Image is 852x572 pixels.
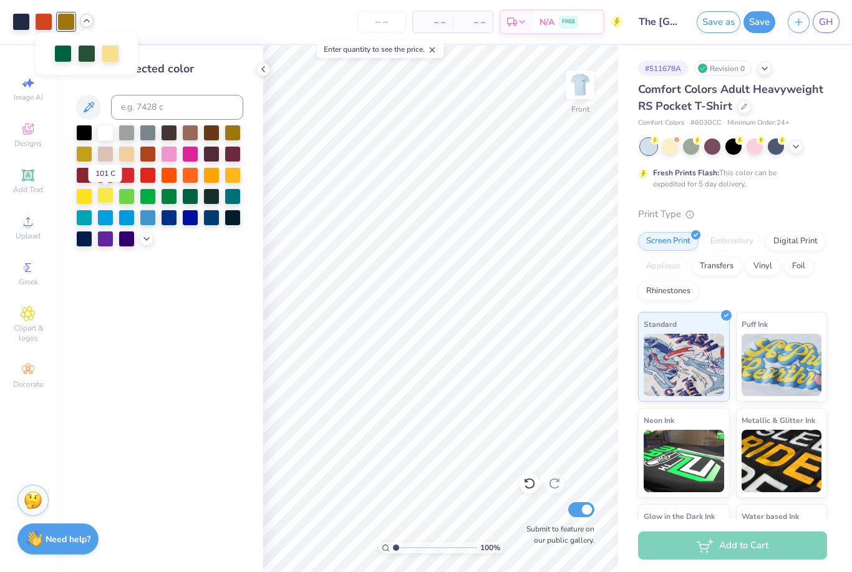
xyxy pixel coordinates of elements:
div: Print Type [638,207,827,221]
span: Designs [14,138,42,148]
div: Foil [784,257,813,276]
span: Water based Ink [742,510,799,523]
span: – – [460,16,485,29]
div: Revision 0 [694,61,752,76]
span: Image AI [14,92,43,102]
a: GH [813,11,840,33]
div: Transfers [692,257,742,276]
div: Embroidery [702,232,762,251]
span: FREE [562,17,575,26]
span: Clipart & logos [6,323,50,343]
div: Change selected color [76,61,243,77]
div: Screen Print [638,232,699,251]
span: Greek [19,277,38,287]
strong: Fresh Prints Flash: [653,168,719,178]
label: Submit to feature on our public gallery. [520,523,594,546]
img: Metallic & Glitter Ink [742,430,822,492]
div: 101 C [89,165,122,182]
img: Standard [644,334,724,396]
input: e.g. 7428 c [111,95,243,120]
span: 100 % [480,542,500,553]
span: Upload [16,231,41,241]
span: # 6030CC [690,118,721,128]
span: N/A [540,16,554,29]
span: Metallic & Glitter Ink [742,414,815,427]
div: Digital Print [765,232,826,251]
input: Untitled Design [629,9,690,34]
span: Decorate [13,379,43,389]
span: Neon Ink [644,414,674,427]
div: This color can be expedited for 5 day delivery. [653,167,806,190]
img: Neon Ink [644,430,724,492]
span: Standard [644,318,677,331]
strong: Need help? [46,533,90,545]
button: Save as [697,11,740,33]
span: – – [420,16,445,29]
div: Enter quantity to see the price. [317,41,443,58]
span: Add Text [13,185,43,195]
input: – – [357,11,406,33]
span: Puff Ink [742,318,768,331]
div: Vinyl [745,257,780,276]
div: Front [571,104,589,115]
span: GH [819,15,833,29]
span: Comfort Colors [638,118,684,128]
div: Applique [638,257,688,276]
button: Save [743,11,775,33]
img: Front [568,72,593,97]
img: Puff Ink [742,334,822,396]
span: Glow in the Dark Ink [644,510,715,523]
div: # 511678A [638,61,688,76]
span: Minimum Order: 24 + [727,118,790,128]
span: Comfort Colors Adult Heavyweight RS Pocket T-Shirt [638,82,823,114]
div: Rhinestones [638,282,699,301]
